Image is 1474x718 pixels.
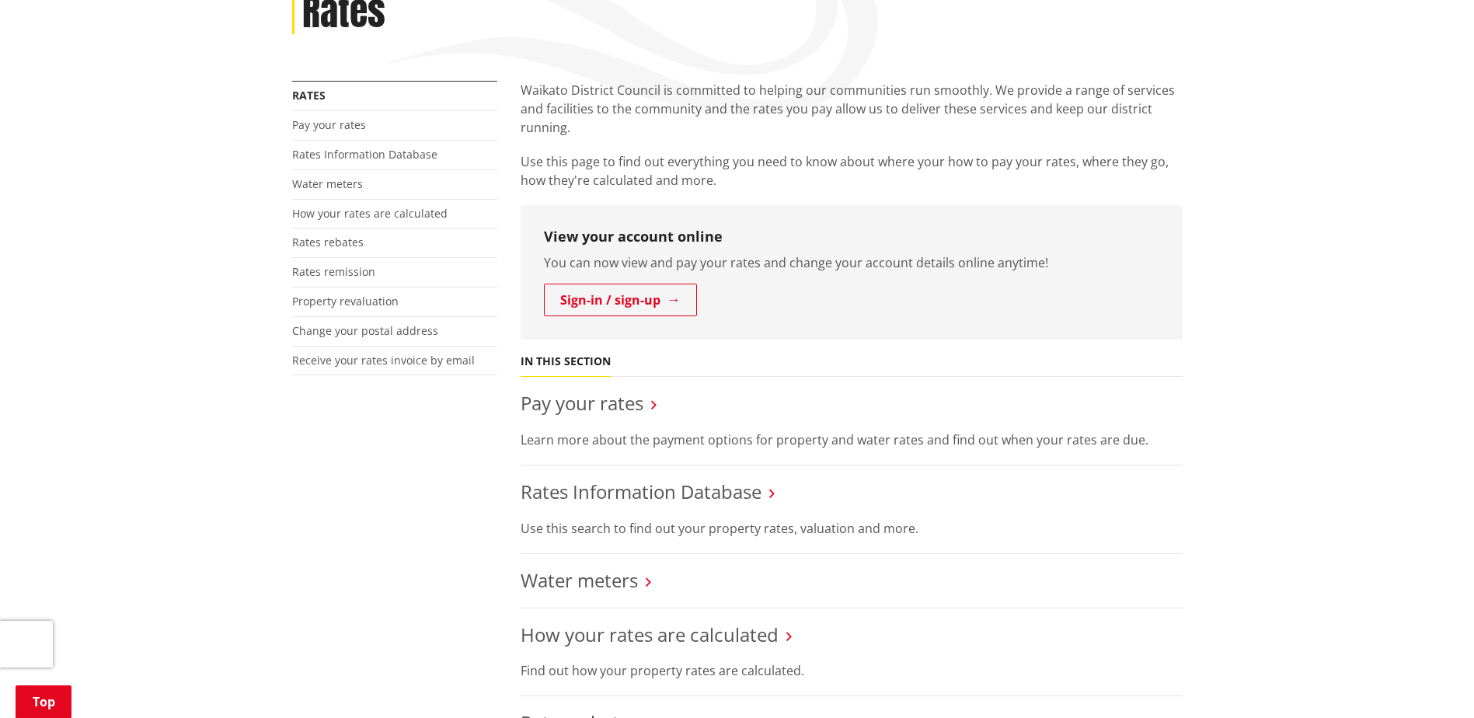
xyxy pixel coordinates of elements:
[292,294,399,308] a: Property revaluation
[521,152,1183,190] p: Use this page to find out everything you need to know about where your how to pay your rates, whe...
[521,479,761,504] a: Rates Information Database
[292,323,438,338] a: Change your postal address
[521,390,643,416] a: Pay your rates
[292,235,364,249] a: Rates rebates
[521,81,1183,137] p: Waikato District Council is committed to helping our communities run smoothly. We provide a range...
[292,264,375,279] a: Rates remission
[292,117,366,132] a: Pay your rates
[521,430,1183,449] p: Learn more about the payment options for property and water rates and find out when your rates ar...
[521,622,779,647] a: How your rates are calculated
[521,355,611,368] h5: In this section
[292,206,448,221] a: How your rates are calculated
[521,519,1183,538] p: Use this search to find out your property rates, valuation and more.
[544,253,1159,272] p: You can now view and pay your rates and change your account details online anytime!
[292,176,363,191] a: Water meters
[521,567,638,593] a: Water meters
[544,228,1159,246] h3: View your account online
[292,147,437,162] a: Rates Information Database
[544,284,697,316] a: Sign-in / sign-up
[16,685,71,718] a: Top
[1403,653,1458,709] iframe: Messenger Launcher
[292,353,475,368] a: Receive your rates invoice by email
[521,661,1183,680] p: Find out how your property rates are calculated.
[292,88,326,103] a: Rates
